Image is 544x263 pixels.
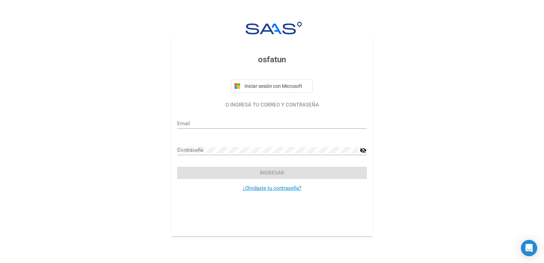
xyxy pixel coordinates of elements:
[521,240,537,256] div: Open Intercom Messenger
[177,53,367,66] h3: osfatun
[243,185,301,191] a: ¿Olvidaste tu contraseña?
[260,170,284,176] span: Ingresar
[177,167,367,179] button: Ingresar
[360,146,367,154] mat-icon: visibility_off
[231,79,313,93] button: Iniciar sesión con Microsoft
[243,83,310,89] span: Iniciar sesión con Microsoft
[177,101,367,109] p: O INGRESÁ TU CORREO Y CONTRASEÑA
